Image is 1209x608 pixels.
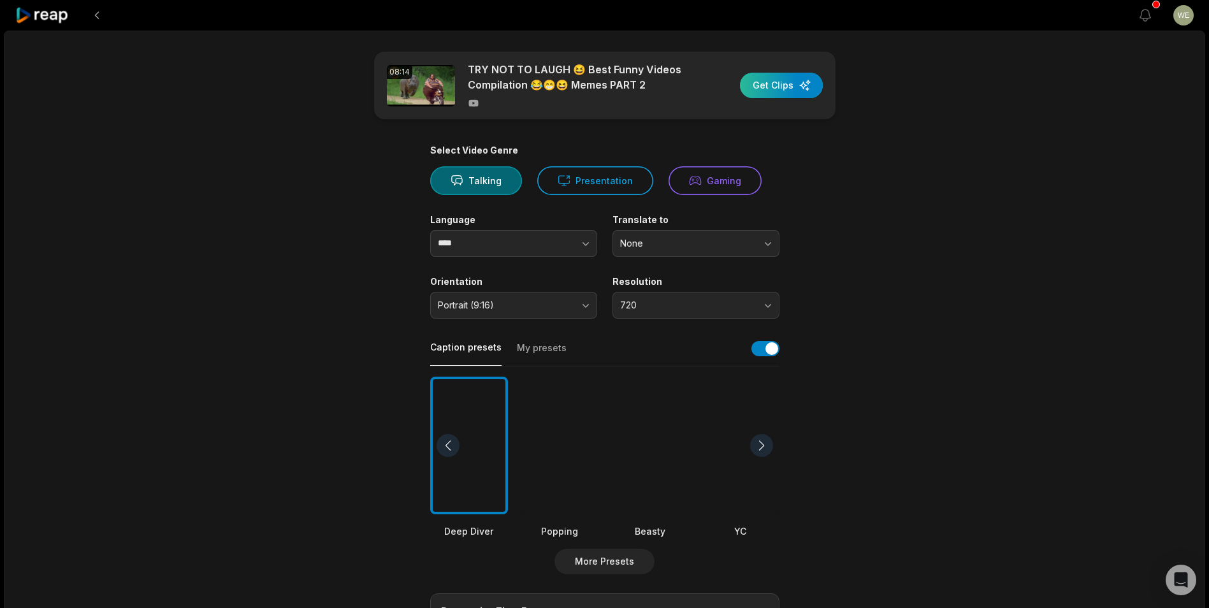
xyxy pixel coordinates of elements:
label: Language [430,214,597,226]
span: 720 [620,300,754,311]
label: Orientation [430,276,597,287]
span: Portrait (9:16) [438,300,572,311]
div: 08:14 [387,65,412,79]
button: None [612,230,779,257]
div: Beasty [611,525,689,538]
div: Deep Diver [430,525,508,538]
div: Select Video Genre [430,145,779,156]
p: TRY NOT TO LAUGH 😆 Best Funny Videos Compilation 😂😁😆 Memes PART 2 [468,62,688,92]
button: More Presets [554,549,655,574]
button: Presentation [537,166,653,195]
button: My presets [517,342,567,366]
button: 720 [612,292,779,319]
button: Caption presets [430,341,502,366]
button: Get Clips [740,73,823,98]
span: None [620,238,754,249]
div: Open Intercom Messenger [1166,565,1196,595]
label: Translate to [612,214,779,226]
button: Gaming [669,166,762,195]
label: Resolution [612,276,779,287]
button: Portrait (9:16) [430,292,597,319]
div: YC [702,525,779,538]
div: Popping [521,525,598,538]
button: Talking [430,166,522,195]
